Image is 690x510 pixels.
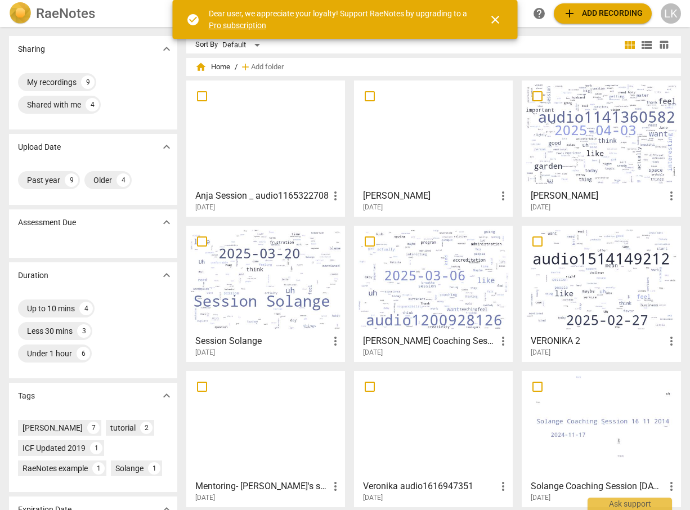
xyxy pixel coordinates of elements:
[251,63,284,71] span: Add folder
[18,390,35,402] p: Tags
[190,375,341,502] a: Mentoring- [PERSON_NAME]'s session[DATE]
[588,498,672,510] div: Ask support
[158,41,175,57] button: Show more
[195,61,230,73] span: Home
[526,375,676,502] a: Solange Coaching Session [DATE][DATE]
[86,98,99,111] div: 4
[554,3,652,24] button: Upload
[531,334,664,348] h3: VERONIKA 2
[9,2,175,25] a: LogoRaeNotes
[92,462,105,475] div: 1
[23,422,83,433] div: [PERSON_NAME]
[235,63,238,71] span: /
[363,334,496,348] h3: Natasha Coaching Session
[496,189,510,203] span: more_vert
[158,387,175,404] button: Show more
[661,3,681,24] button: LK
[18,43,45,55] p: Sharing
[531,348,550,357] span: [DATE]
[27,99,81,110] div: Shared with me
[190,230,341,357] a: Session Solange[DATE]
[148,462,160,475] div: 1
[529,3,549,24] a: Help
[658,39,669,50] span: table_chart
[665,334,678,348] span: more_vert
[195,189,329,203] h3: Anja Session _ audio1165322708
[563,7,643,20] span: Add recording
[93,175,112,186] div: Older
[363,348,383,357] span: [DATE]
[665,189,678,203] span: more_vert
[655,37,672,53] button: Table view
[140,422,153,434] div: 2
[77,347,90,360] div: 6
[117,173,130,187] div: 4
[195,41,218,49] div: Sort By
[81,75,95,89] div: 9
[329,189,342,203] span: more_vert
[496,334,510,348] span: more_vert
[482,6,509,33] button: Close
[195,348,215,357] span: [DATE]
[329,334,342,348] span: more_vert
[110,422,136,433] div: tutorial
[531,480,664,493] h3: Solange Coaching Session 16 11 2014
[195,203,215,212] span: [DATE]
[186,13,200,26] span: check_circle
[36,6,95,21] h2: RaeNotes
[160,389,173,402] span: expand_more
[640,38,653,52] span: view_list
[27,77,77,88] div: My recordings
[195,493,215,503] span: [DATE]
[531,189,664,203] h3: Jane
[79,302,93,315] div: 4
[209,21,266,30] a: Pro subscription
[160,216,173,229] span: expand_more
[358,375,509,502] a: Veronika audio1616947351[DATE]
[18,270,48,281] p: Duration
[87,422,100,434] div: 7
[160,140,173,154] span: expand_more
[77,324,91,338] div: 3
[158,138,175,155] button: Show more
[363,493,383,503] span: [DATE]
[489,13,502,26] span: close
[27,325,73,337] div: Less 30 mins
[158,214,175,231] button: Show more
[65,173,78,187] div: 9
[240,61,251,73] span: add
[665,480,678,493] span: more_vert
[363,480,496,493] h3: Veronika audio1616947351
[638,37,655,53] button: List view
[496,480,510,493] span: more_vert
[621,37,638,53] button: Tile view
[195,61,207,73] span: home
[160,269,173,282] span: expand_more
[27,175,60,186] div: Past year
[532,7,546,20] span: help
[358,84,509,212] a: [PERSON_NAME][DATE]
[18,217,76,229] p: Assessment Due
[27,348,72,359] div: Under 1 hour
[195,334,329,348] h3: Session Solange
[9,2,32,25] img: Logo
[531,203,550,212] span: [DATE]
[329,480,342,493] span: more_vert
[526,84,676,212] a: [PERSON_NAME][DATE]
[23,463,88,474] div: RaeNotes example
[209,8,468,31] div: Dear user, we appreciate your loyalty! Support RaeNotes by upgrading to a
[23,442,86,454] div: ICF Updated 2019
[222,36,264,54] div: Default
[18,141,61,153] p: Upload Date
[363,203,383,212] span: [DATE]
[90,442,102,454] div: 1
[158,267,175,284] button: Show more
[623,38,637,52] span: view_module
[563,7,576,20] span: add
[27,303,75,314] div: Up to 10 mins
[190,84,341,212] a: Anja Session _ audio1165322708[DATE]
[195,480,329,493] h3: Mentoring- Natasha's session
[531,493,550,503] span: [DATE]
[363,189,496,203] h3: JANNA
